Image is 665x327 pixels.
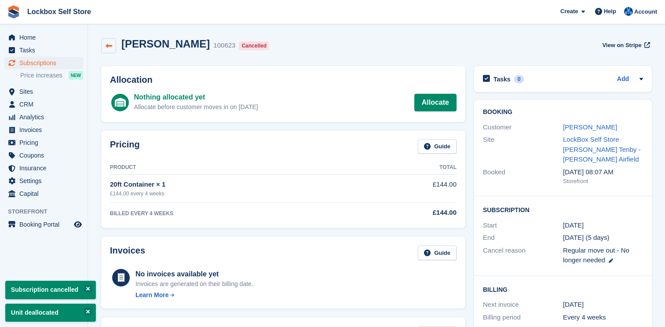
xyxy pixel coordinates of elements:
a: menu [4,218,83,231]
div: Start [483,220,563,231]
div: 0 [514,75,524,83]
a: Preview store [73,219,83,230]
span: View on Stripe [602,41,641,50]
div: Cancelled [239,41,269,50]
span: Sites [19,85,72,98]
a: menu [4,98,83,110]
a: menu [4,149,83,162]
a: View on Stripe [599,38,652,52]
div: No invoices available yet [135,269,253,279]
th: Product [110,161,362,175]
h2: Tasks [493,75,511,83]
div: Every 4 weeks [563,312,643,323]
span: Invoices [19,124,72,136]
div: £144.00 [362,208,457,218]
div: Site [483,135,563,165]
div: 20ft Container × 1 [110,180,362,190]
span: Account [634,7,657,16]
a: menu [4,162,83,174]
h2: Invoices [110,246,145,260]
div: Invoices are generated on their billing date. [135,279,253,289]
span: Pricing [19,136,72,149]
p: Unit deallocated [5,304,96,322]
a: menu [4,187,83,200]
a: Lockbox Self Store [24,4,95,19]
div: Learn More [135,290,168,300]
div: End [483,233,563,243]
span: Home [19,31,72,44]
th: Total [362,161,457,175]
a: LockBox Self Store [PERSON_NAME] Tenby - [PERSON_NAME] Airfield [563,136,640,163]
div: NEW [69,71,83,80]
div: £144.00 every 4 weeks [110,190,362,198]
span: Booking Portal [19,218,72,231]
h2: Booking [483,109,643,116]
div: Billing period [483,312,563,323]
span: Create [560,7,578,16]
span: Settings [19,175,72,187]
div: Allocate before customer moves in on [DATE] [134,103,258,112]
span: Coupons [19,149,72,162]
a: [PERSON_NAME] [563,123,617,131]
a: menu [4,57,83,69]
a: Guide [418,140,457,154]
h2: Billing [483,285,643,294]
a: Allocate [414,94,457,111]
div: 100623 [213,40,235,51]
a: Learn More [135,290,253,300]
a: Price increases NEW [20,70,83,80]
h2: [PERSON_NAME] [121,38,210,50]
a: menu [4,175,83,187]
td: £144.00 [362,175,457,202]
span: Analytics [19,111,72,123]
img: Naomi Davies [624,7,633,16]
p: Subscription cancelled [5,281,96,299]
span: Insurance [19,162,72,174]
div: Customer [483,122,563,132]
a: Guide [418,246,457,260]
div: Booked [483,167,563,186]
span: Price increases [20,71,62,80]
span: Regular move out - No longer needed [563,246,629,264]
h2: Allocation [110,75,457,85]
span: Help [604,7,616,16]
div: [DATE] 08:07 AM [563,167,643,177]
span: Capital [19,187,72,200]
div: [DATE] [563,300,643,310]
span: [DATE] (5 days) [563,234,610,241]
h2: Subscription [483,205,643,214]
a: menu [4,124,83,136]
a: menu [4,31,83,44]
div: Next invoice [483,300,563,310]
a: menu [4,85,83,98]
span: CRM [19,98,72,110]
div: Storefront [563,177,643,186]
div: Nothing allocated yet [134,92,258,103]
a: menu [4,111,83,123]
span: Tasks [19,44,72,56]
a: menu [4,44,83,56]
a: Add [617,74,629,85]
div: BILLED EVERY 4 WEEKS [110,209,362,217]
a: menu [4,136,83,149]
span: Subscriptions [19,57,72,69]
img: stora-icon-8386f47178a22dfd0bd8f6a31ec36ba5ce8667c1dd55bd0f319d3a0aa187defe.svg [7,5,20,18]
span: Storefront [8,207,88,216]
h2: Pricing [110,140,140,154]
div: Cancel reason [483,246,563,265]
time: 2025-08-26 23:00:00 UTC [563,220,584,231]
